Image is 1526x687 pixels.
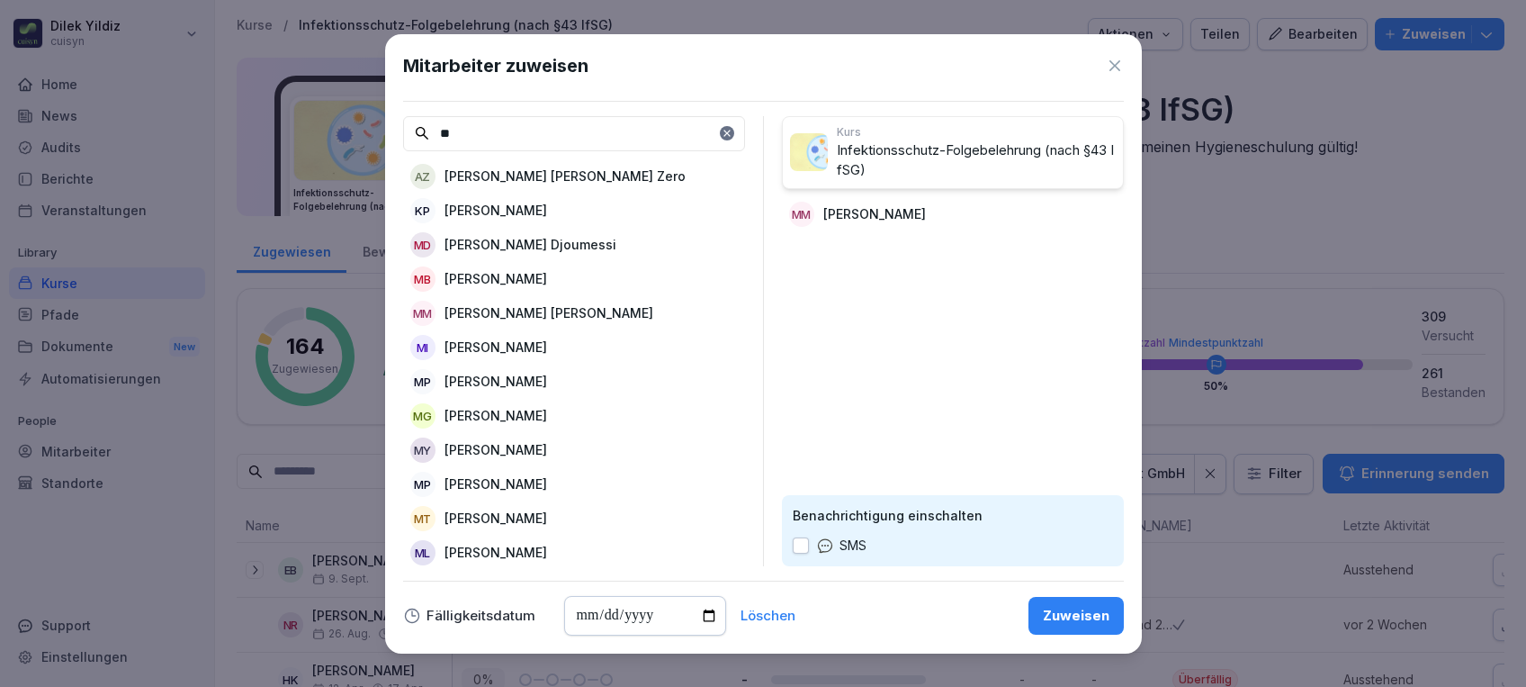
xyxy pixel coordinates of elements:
p: SMS [839,536,866,556]
p: [PERSON_NAME] [444,475,547,493]
p: [PERSON_NAME] [823,204,926,223]
button: Zuweisen [1028,597,1124,635]
p: [PERSON_NAME] Djoumessi [444,235,616,254]
p: Infektionsschutz-Folgebelehrung (nach §43 IfSG) [837,140,1116,181]
div: MM [410,301,435,326]
div: MB [410,267,435,292]
p: [PERSON_NAME] [444,509,547,528]
div: MY [410,438,435,463]
div: MI [410,335,435,360]
div: MG [410,403,435,429]
div: AZ [410,164,435,189]
p: [PERSON_NAME] [444,406,547,425]
p: [PERSON_NAME] [PERSON_NAME] Zero [444,167,686,185]
h1: Mitarbeiter zuweisen [403,52,588,79]
button: Löschen [741,610,795,622]
p: Fälligkeitsdatum [426,610,535,622]
div: MT [410,506,435,531]
p: [PERSON_NAME] [444,372,547,391]
div: MP [410,369,435,394]
div: ML [410,540,435,565]
p: [PERSON_NAME] [444,543,547,562]
div: MP [410,472,435,497]
p: Benachrichtigung einschalten [793,506,1113,525]
div: MM [789,202,814,227]
p: Kurs [837,124,1116,140]
p: [PERSON_NAME] [444,201,547,220]
p: [PERSON_NAME] [444,440,547,459]
p: [PERSON_NAME] [444,269,547,288]
p: [PERSON_NAME] [PERSON_NAME] [444,303,653,322]
div: Zuweisen [1043,606,1109,626]
p: [PERSON_NAME] [444,338,547,357]
div: MD [410,232,435,258]
div: KP [410,198,435,223]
